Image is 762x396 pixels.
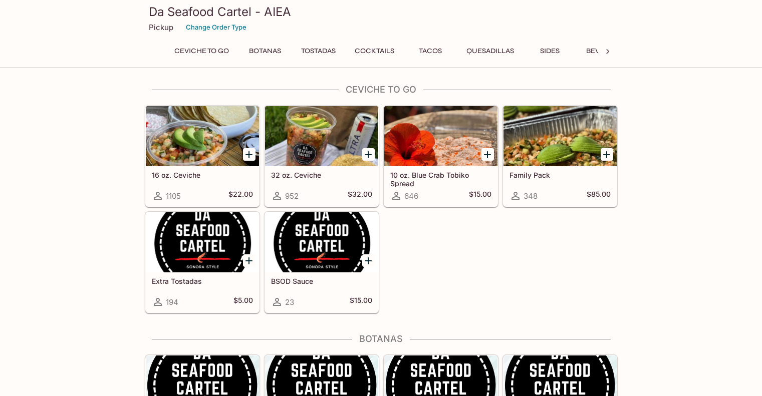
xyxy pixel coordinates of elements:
[145,212,260,313] a: Extra Tostadas194$5.00
[271,171,372,179] h5: 32 oz. Ceviche
[285,297,294,307] span: 23
[349,44,400,58] button: Cocktails
[149,23,173,32] p: Pickup
[145,84,618,95] h4: Ceviche To Go
[169,44,234,58] button: Ceviche To Go
[228,190,253,202] h5: $22.00
[390,171,491,187] h5: 10 oz. Blue Crab Tobiko Spread
[243,254,256,267] button: Add Extra Tostadas
[581,44,633,58] button: Beverages
[243,148,256,161] button: Add 16 oz. Ceviche
[481,148,494,161] button: Add 10 oz. Blue Crab Tobiko Spread
[265,106,378,166] div: 32 oz. Ceviche
[242,44,288,58] button: Botanas
[181,20,251,35] button: Change Order Type
[152,277,253,285] h5: Extra Tostadas
[265,212,379,313] a: BSOD Sauce23$15.00
[233,296,253,308] h5: $5.00
[461,44,520,58] button: Quesadillas
[528,44,573,58] button: Sides
[384,106,497,166] div: 10 oz. Blue Crab Tobiko Spread
[271,277,372,285] h5: BSOD Sauce
[149,4,614,20] h3: Da Seafood Cartel - AIEA
[285,191,299,201] span: 952
[166,191,181,201] span: 1105
[503,106,617,207] a: Family Pack348$85.00
[145,106,260,207] a: 16 oz. Ceviche1105$22.00
[587,190,611,202] h5: $85.00
[384,106,498,207] a: 10 oz. Blue Crab Tobiko Spread646$15.00
[265,212,378,272] div: BSOD Sauce
[146,212,259,272] div: Extra Tostadas
[524,191,538,201] span: 348
[408,44,453,58] button: Tacos
[152,171,253,179] h5: 16 oz. Ceviche
[362,254,375,267] button: Add BSOD Sauce
[348,190,372,202] h5: $32.00
[296,44,341,58] button: Tostadas
[601,148,613,161] button: Add Family Pack
[146,106,259,166] div: 16 oz. Ceviche
[362,148,375,161] button: Add 32 oz. Ceviche
[469,190,491,202] h5: $15.00
[145,333,618,344] h4: Botanas
[503,106,617,166] div: Family Pack
[404,191,418,201] span: 646
[510,171,611,179] h5: Family Pack
[265,106,379,207] a: 32 oz. Ceviche952$32.00
[350,296,372,308] h5: $15.00
[166,297,178,307] span: 194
